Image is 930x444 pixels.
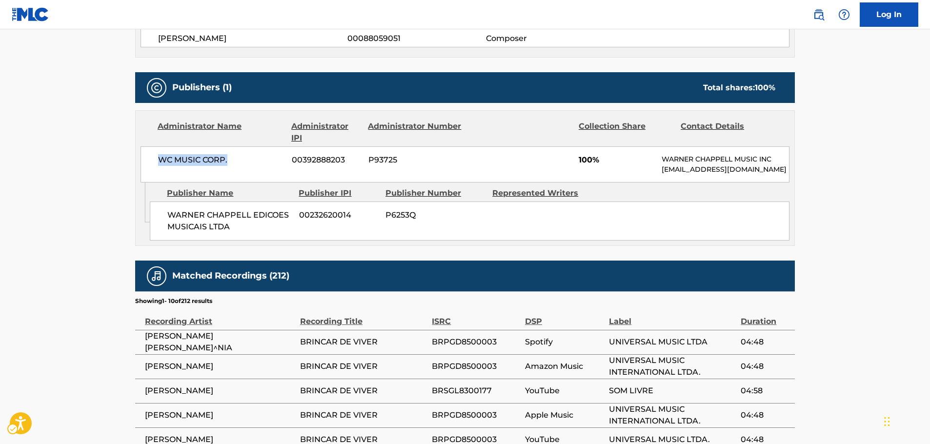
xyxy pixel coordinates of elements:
span: Apple Music [525,409,604,421]
span: 04:48 [741,336,790,348]
span: SOM LIVRE [609,385,736,397]
div: Recording Title [300,305,427,327]
span: UNIVERSAL MUSIC INTERNATIONAL LTDA. [609,404,736,427]
span: YouTube [525,385,604,397]
h5: Publishers (1) [172,82,232,93]
img: Publishers [151,82,162,94]
div: Administrator IPI [291,121,361,144]
div: Total shares: [703,82,775,94]
span: [PERSON_NAME] [158,33,347,44]
span: Amazon Music [525,361,604,372]
span: [PERSON_NAME] [145,409,295,421]
a: Log In [860,2,918,27]
span: 04:48 [741,409,790,421]
span: BRINCAR DE VIVER [300,361,427,372]
div: Publisher IPI [299,187,378,199]
div: Contact Details [681,121,775,144]
span: BRSGL8300177 [432,385,520,397]
img: MLC Logo [12,7,49,21]
span: Composer [486,33,612,44]
span: [PERSON_NAME] [145,385,295,397]
span: BRPGD8500003 [432,336,520,348]
span: 00392888203 [292,154,361,166]
span: 04:58 [741,385,790,397]
p: WARNER CHAPPELL MUSIC INC [662,154,789,164]
span: BRINCAR DE VIVER [300,336,427,348]
div: DSP [525,305,604,327]
span: BRPGD8500003 [432,409,520,421]
span: UNIVERSAL MUSIC LTDA [609,336,736,348]
h5: Matched Recordings (212) [172,270,289,282]
div: Drag [884,407,890,436]
span: 00232620014 [299,209,378,221]
span: 00088059051 [347,33,486,44]
div: Publisher Number [385,187,485,199]
span: BRINCAR DE VIVER [300,409,427,421]
p: [EMAIL_ADDRESS][DOMAIN_NAME] [662,164,789,175]
div: Recording Artist [145,305,295,327]
span: [PERSON_NAME] [145,361,295,372]
span: P6253Q [385,209,485,221]
span: [PERSON_NAME] [PERSON_NAME]^NIA [145,330,295,354]
span: WARNER CHAPPELL EDICOES MUSICAIS LTDA [167,209,292,233]
span: 04:48 [741,361,790,372]
div: Collection Share [579,121,673,144]
div: Duration [741,305,790,327]
span: BRINCAR DE VIVER [300,385,427,397]
span: 100% [579,154,654,166]
img: help [838,9,850,20]
div: Publisher Name [167,187,291,199]
div: Administrator Name [158,121,284,144]
img: search [813,9,825,20]
div: Administrator Number [368,121,463,144]
div: ISRC [432,305,520,327]
div: Chat Widget [881,397,930,444]
span: 100 % [755,83,775,92]
span: Spotify [525,336,604,348]
span: UNIVERSAL MUSIC INTERNATIONAL LTDA. [609,355,736,378]
img: Matched Recordings [151,270,162,282]
span: WC MUSIC CORP. [158,154,284,166]
span: BRPGD8500003 [432,361,520,372]
div: Label [609,305,736,327]
p: Showing 1 - 10 of 212 results [135,297,212,305]
div: Represented Writers [492,187,592,199]
iframe: Hubspot Iframe [881,397,930,444]
span: P93725 [368,154,463,166]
